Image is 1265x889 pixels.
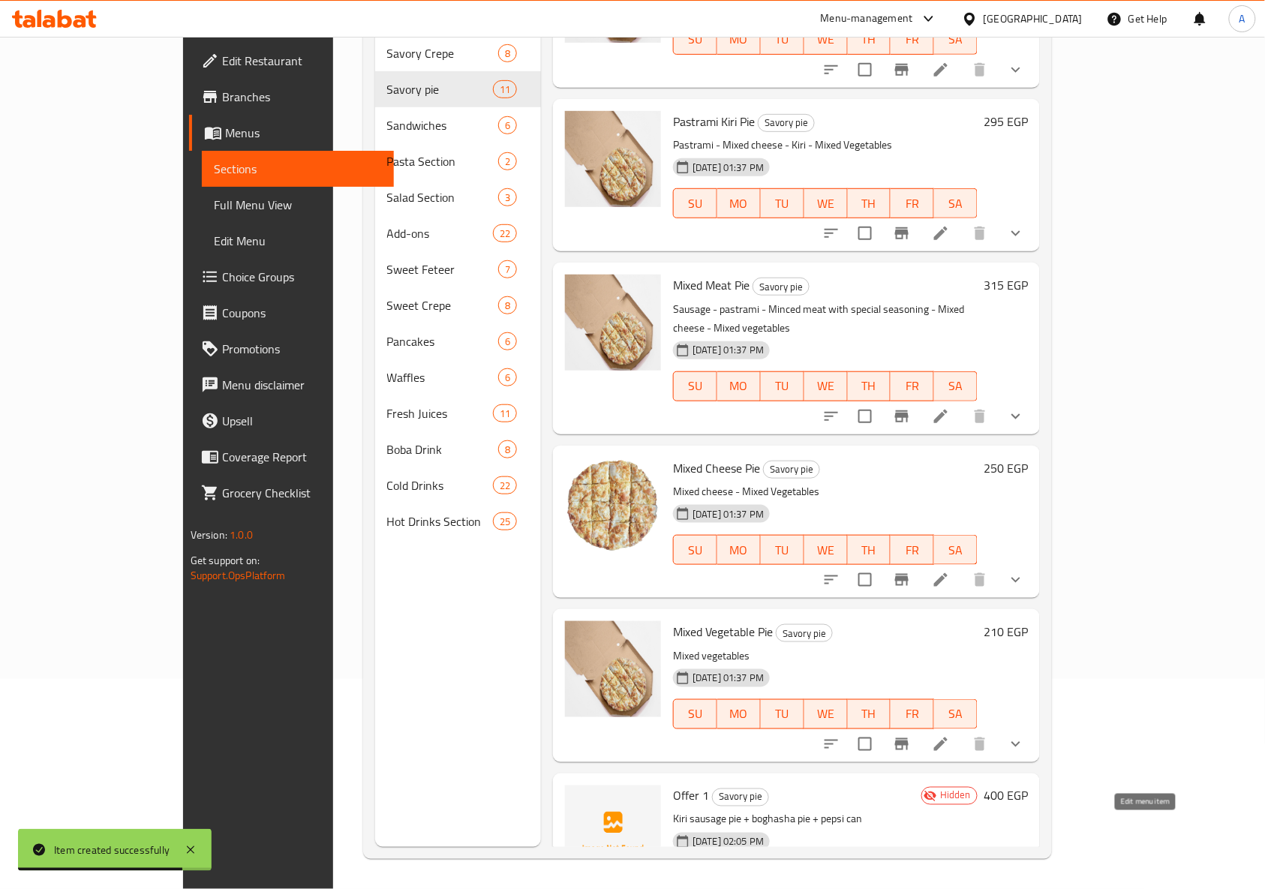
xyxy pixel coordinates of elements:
[202,223,395,259] a: Edit Menu
[940,375,972,397] span: SA
[984,621,1028,642] h6: 210 EGP
[776,624,833,642] div: Savory pie
[191,566,286,585] a: Support.OpsPlatform
[499,119,516,133] span: 6
[1239,11,1245,27] span: A
[375,251,542,287] div: Sweet Feteer7
[498,260,517,278] div: items
[848,699,891,729] button: TH
[375,287,542,323] div: Sweet Crepe8
[1007,224,1025,242] svg: Show Choices
[189,439,395,475] a: Coverage Report
[498,152,517,170] div: items
[984,275,1028,296] h6: 315 EGP
[884,52,920,88] button: Branch-specific-item
[810,703,842,725] span: WE
[189,367,395,403] a: Menu disclaimer
[202,151,395,187] a: Sections
[191,525,227,545] span: Version:
[962,398,998,434] button: delete
[499,191,516,205] span: 3
[499,335,516,349] span: 6
[897,29,928,50] span: FR
[387,296,498,314] span: Sweet Crepe
[934,788,977,803] span: Hidden
[673,647,978,665] p: Mixed vegetables
[387,404,493,422] div: Fresh Juices
[673,25,717,55] button: SU
[375,35,542,71] div: Savory Crepe8
[387,80,493,98] span: Savory pie
[375,107,542,143] div: Sandwiches6
[189,403,395,439] a: Upsell
[189,475,395,511] a: Grocery Checklist
[849,728,881,760] span: Select to update
[897,539,928,561] span: FR
[375,359,542,395] div: Waffles6
[498,368,517,386] div: items
[984,11,1083,27] div: [GEOGRAPHIC_DATA]
[932,61,950,79] a: Edit menu item
[810,539,842,561] span: WE
[998,215,1034,251] button: show more
[222,304,383,322] span: Coupons
[854,29,885,50] span: TH
[687,671,770,685] span: [DATE] 01:37 PM
[804,188,848,218] button: WE
[884,215,920,251] button: Branch-specific-item
[848,371,891,401] button: TH
[848,25,891,55] button: TH
[1007,735,1025,753] svg: Show Choices
[499,155,516,169] span: 2
[687,507,770,521] span: [DATE] 01:37 PM
[375,395,542,431] div: Fresh Juices11
[897,375,928,397] span: FR
[891,188,934,218] button: FR
[761,699,804,729] button: TU
[998,52,1034,88] button: show more
[849,401,881,432] span: Select to update
[1007,61,1025,79] svg: Show Choices
[499,299,516,313] span: 8
[680,539,711,561] span: SU
[387,44,498,62] span: Savory Crepe
[753,278,809,296] span: Savory pie
[713,788,768,806] span: Savory pie
[717,25,761,55] button: MO
[804,699,848,729] button: WE
[897,193,928,215] span: FR
[565,621,661,717] img: Mixed Vegetable Pie
[891,371,934,401] button: FR
[891,25,934,55] button: FR
[934,535,978,565] button: SA
[498,332,517,350] div: items
[214,196,383,214] span: Full Menu View
[680,375,711,397] span: SU
[763,461,820,479] div: Savory pie
[222,448,383,466] span: Coverage Report
[375,503,542,539] div: Hot Drinks Section25
[499,47,516,61] span: 8
[387,188,498,206] span: Salad Section
[934,699,978,729] button: SA
[673,371,717,401] button: SU
[375,29,542,545] nav: Menu sections
[680,703,711,725] span: SU
[854,539,885,561] span: TH
[891,699,934,729] button: FR
[717,371,761,401] button: MO
[884,562,920,598] button: Branch-specific-item
[764,461,819,478] span: Savory pie
[804,25,848,55] button: WE
[761,188,804,218] button: TU
[387,512,493,530] span: Hot Drinks Section
[191,551,260,570] span: Get support on:
[849,54,881,86] span: Select to update
[687,343,770,357] span: [DATE] 01:37 PM
[222,268,383,286] span: Choice Groups
[375,143,542,179] div: Pasta Section2
[214,160,383,178] span: Sections
[225,124,383,142] span: Menus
